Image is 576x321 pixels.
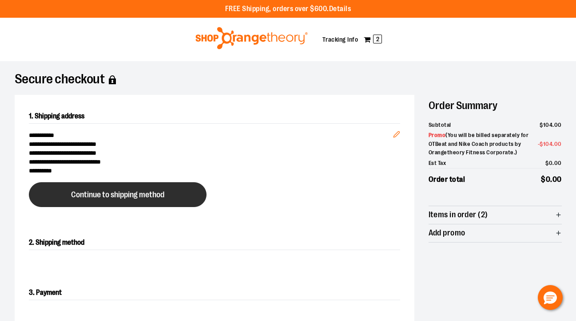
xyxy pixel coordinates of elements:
[552,175,562,184] span: 00
[543,141,553,147] span: 104
[429,132,446,138] span: Promo
[538,140,562,149] span: -
[194,27,309,49] img: Shop Orangetheory
[554,121,562,128] span: 00
[429,132,529,156] span: ( You will be billed separately for OTBeat and Nike Coach products by Orangetheory Fitness Corpor...
[29,182,207,207] button: Continue to shipping method
[554,141,562,147] span: 00
[322,36,358,43] a: Tracking Info
[552,141,554,147] span: .
[429,174,465,185] span: Order total
[29,286,400,300] h2: 3. Payment
[329,5,351,13] a: Details
[543,121,553,128] span: 104
[29,109,400,124] h2: 1. Shipping address
[429,229,465,237] span: Add promo
[429,224,562,242] button: Add promo
[554,160,562,166] span: 00
[29,235,400,250] h2: 2. Shipping method
[429,206,562,224] button: Items in order (2)
[538,285,563,310] button: Hello, have a question? Let’s chat.
[545,160,549,166] span: $
[540,121,543,128] span: $
[15,75,562,84] h1: Secure checkout
[550,175,552,184] span: .
[429,159,446,168] span: Est Tax
[429,211,488,219] span: Items in order (2)
[429,95,562,116] h2: Order Summary
[546,175,551,184] span: 0
[373,35,382,43] span: 2
[541,175,546,184] span: $
[549,160,553,166] span: 0
[429,121,451,129] span: Subtotal
[386,117,407,148] button: Edit
[540,141,543,147] span: $
[225,4,351,14] p: FREE Shipping, orders over $600.
[71,191,164,199] span: Continue to shipping method
[552,160,554,166] span: .
[552,121,554,128] span: .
